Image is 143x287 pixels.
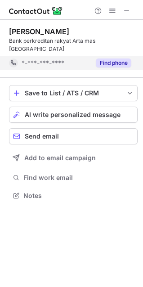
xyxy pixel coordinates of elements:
span: Find work email [23,174,134,182]
button: Reveal Button [96,58,131,67]
button: Find work email [9,171,138,184]
div: Bank perkreditan rakyat Arta mas [GEOGRAPHIC_DATA] [9,37,138,53]
div: Save to List / ATS / CRM [25,90,122,97]
button: Notes [9,189,138,202]
button: save-profile-one-click [9,85,138,101]
button: Add to email campaign [9,150,138,166]
span: AI write personalized message [25,111,121,118]
img: ContactOut v5.3.10 [9,5,63,16]
button: Send email [9,128,138,144]
span: Send email [25,133,59,140]
button: AI write personalized message [9,107,138,123]
div: [PERSON_NAME] [9,27,69,36]
span: Notes [23,192,134,200]
span: Add to email campaign [24,154,96,161]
